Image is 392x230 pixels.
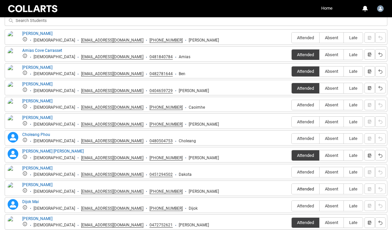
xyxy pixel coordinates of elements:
img: Amias Cove Carrasset [8,48,18,67]
button: Reset [375,83,386,93]
div: [DEMOGRAPHIC_DATA] [34,189,75,194]
span: Late [344,35,363,40]
img: Benjamin Bain [8,65,18,79]
span: Late [344,153,363,158]
span: Late [344,119,363,124]
a: [PERSON_NAME] [22,115,52,120]
span: Attended [292,35,319,40]
button: Reset [375,133,386,144]
div: [DEMOGRAPHIC_DATA] [34,105,75,110]
span: Attended [292,119,319,124]
button: Reset [375,167,386,177]
button: Reset [375,116,386,127]
button: Reset [375,183,386,194]
span: Attended [292,186,319,191]
div: [PERSON_NAME] [189,122,219,127]
a: [PERSON_NAME] [22,216,52,221]
button: Notes [364,150,375,161]
span: Attended [292,220,319,225]
span: Attended [292,203,319,208]
span: Attended [292,102,319,107]
span: Attended [292,52,319,57]
input: Search Students [5,15,387,26]
div: Dakota [179,172,192,177]
a: [PERSON_NAME] [22,182,52,187]
button: Reset [375,32,386,43]
button: Notes [364,83,375,93]
span: Absent [320,153,343,158]
span: Absent [320,186,343,191]
span: Late [344,52,363,57]
div: [DEMOGRAPHIC_DATA] [34,88,75,93]
button: Reset [375,217,386,228]
div: [DEMOGRAPHIC_DATA] [34,122,75,127]
span: Attended [292,170,319,174]
div: [PERSON_NAME] [189,189,219,194]
span: Attended [292,69,319,74]
img: Caoimhe Mahoney [8,98,18,113]
span: Late [344,220,363,225]
div: [DEMOGRAPHIC_DATA] [34,206,75,211]
div: [PERSON_NAME] [189,38,219,43]
div: Caoimhe [189,105,205,110]
button: Notes [364,66,375,77]
a: [PERSON_NAME] [PERSON_NAME] [22,149,84,154]
div: Dijok [189,206,198,211]
span: Late [344,86,363,91]
span: Late [344,69,363,74]
span: Absent [320,119,343,124]
div: [DEMOGRAPHIC_DATA] [34,38,75,43]
button: Reset [375,150,386,161]
span: Late [344,102,363,107]
span: Absent [320,102,343,107]
a: Amias Cove Carrasset [22,48,62,53]
div: Ben [179,71,185,76]
lightning-icon: Choleang Phou [8,132,18,143]
span: Late [344,203,363,208]
lightning-icon: Cooper Eason [8,149,18,159]
span: Attended [292,86,319,91]
div: [DEMOGRAPHIC_DATA] [34,172,75,177]
div: Amias [179,55,190,59]
a: [PERSON_NAME] [22,31,52,36]
button: Reset [375,66,386,77]
a: Choleang Phou [22,132,50,137]
div: [PERSON_NAME] [189,156,219,161]
span: Absent [320,170,343,174]
span: Absent [320,220,343,225]
a: Dijok Mai [22,199,39,204]
span: Absent [320,203,343,208]
button: Notes [364,49,375,60]
lightning-icon: Dijok Mai [8,199,18,210]
a: [PERSON_NAME] [22,65,52,70]
button: Reset [375,200,386,211]
span: Absent [320,35,343,40]
button: Notes [364,217,375,228]
span: Attended [292,153,319,158]
a: Home [320,3,334,13]
img: Charlie Evans [8,115,18,130]
div: [DEMOGRAPHIC_DATA] [34,71,75,76]
button: User Profile Sam.Swain [375,3,385,13]
div: [PERSON_NAME] [179,223,209,228]
div: Choleang [179,139,196,144]
a: [PERSON_NAME] [22,166,52,171]
img: Daniel Muggli [8,182,18,197]
img: Sam.Swain [377,5,384,12]
div: [DEMOGRAPHIC_DATA] [34,55,75,59]
div: [DEMOGRAPHIC_DATA] [34,156,75,161]
button: Reset [375,100,386,110]
img: Dakota Fick [8,166,18,180]
span: Absent [320,69,343,74]
div: [PERSON_NAME] [179,88,209,93]
span: Absent [320,52,343,57]
div: [DEMOGRAPHIC_DATA] [34,223,75,228]
span: Absent [320,86,343,91]
span: Late [344,170,363,174]
span: Absent [320,136,343,141]
a: [PERSON_NAME] [22,82,52,86]
span: Late [344,136,363,141]
div: [DEMOGRAPHIC_DATA] [34,139,75,144]
img: Alexander Tsukakoshi [8,31,18,46]
span: Late [344,186,363,191]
